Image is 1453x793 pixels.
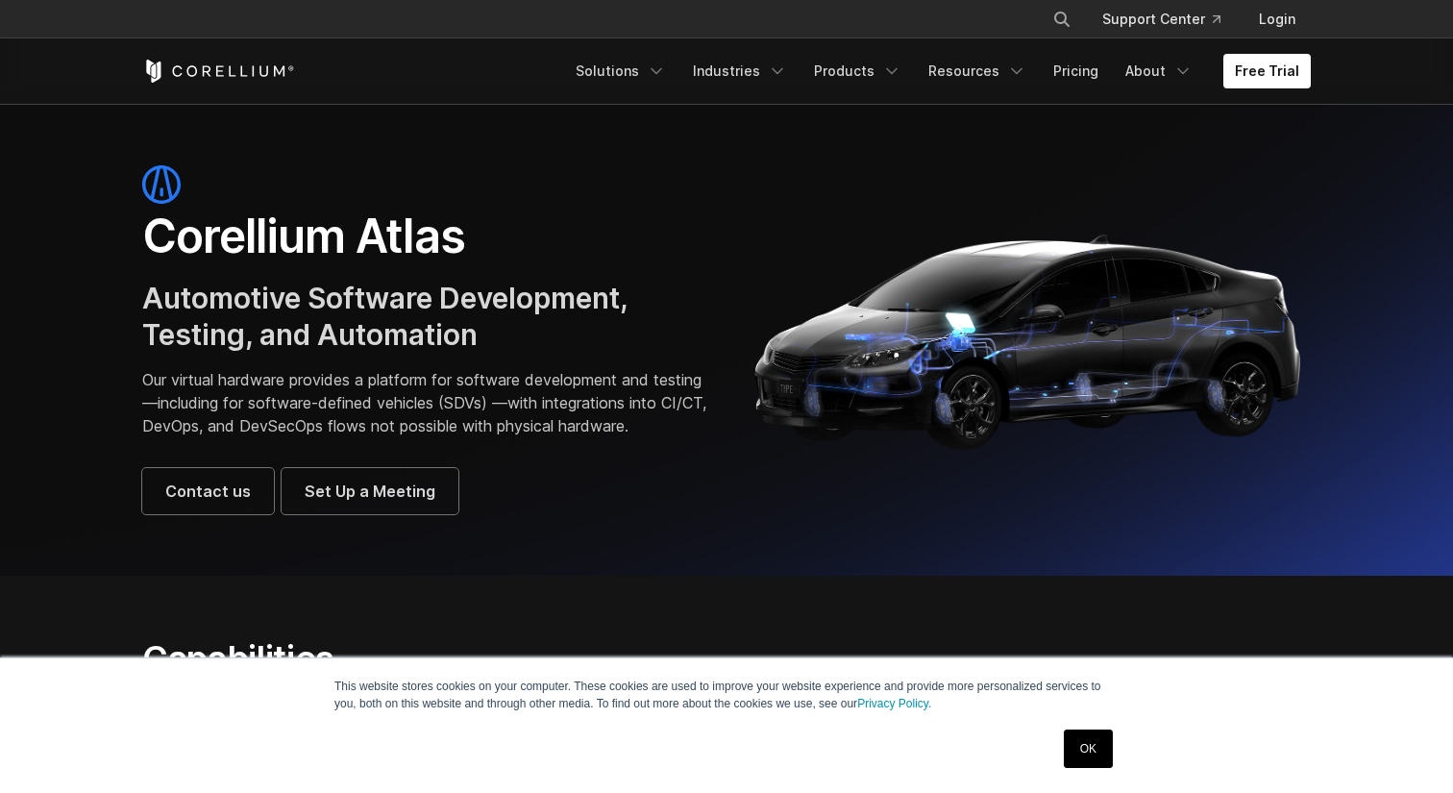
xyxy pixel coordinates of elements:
[142,637,908,680] h2: Capabilities
[564,54,677,88] a: Solutions
[746,219,1311,459] img: Corellium_Hero_Atlas_Header
[1114,54,1204,88] a: About
[564,54,1311,88] div: Navigation Menu
[334,678,1119,712] p: This website stores cookies on your computer. These cookies are used to improve your website expe...
[142,208,707,265] h1: Corellium Atlas
[1064,730,1113,768] a: OK
[142,60,295,83] a: Corellium Home
[1042,54,1110,88] a: Pricing
[165,480,251,503] span: Contact us
[282,468,458,514] a: Set Up a Meeting
[1223,54,1311,88] a: Free Trial
[142,281,628,352] span: Automotive Software Development, Testing, and Automation
[142,468,274,514] a: Contact us
[142,368,707,437] p: Our virtual hardware provides a platform for software development and testing—including for softw...
[802,54,913,88] a: Products
[1087,2,1236,37] a: Support Center
[1244,2,1311,37] a: Login
[305,480,435,503] span: Set Up a Meeting
[1029,2,1311,37] div: Navigation Menu
[142,165,181,204] img: atlas-icon
[681,54,799,88] a: Industries
[917,54,1038,88] a: Resources
[1045,2,1079,37] button: Search
[857,697,931,710] a: Privacy Policy.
